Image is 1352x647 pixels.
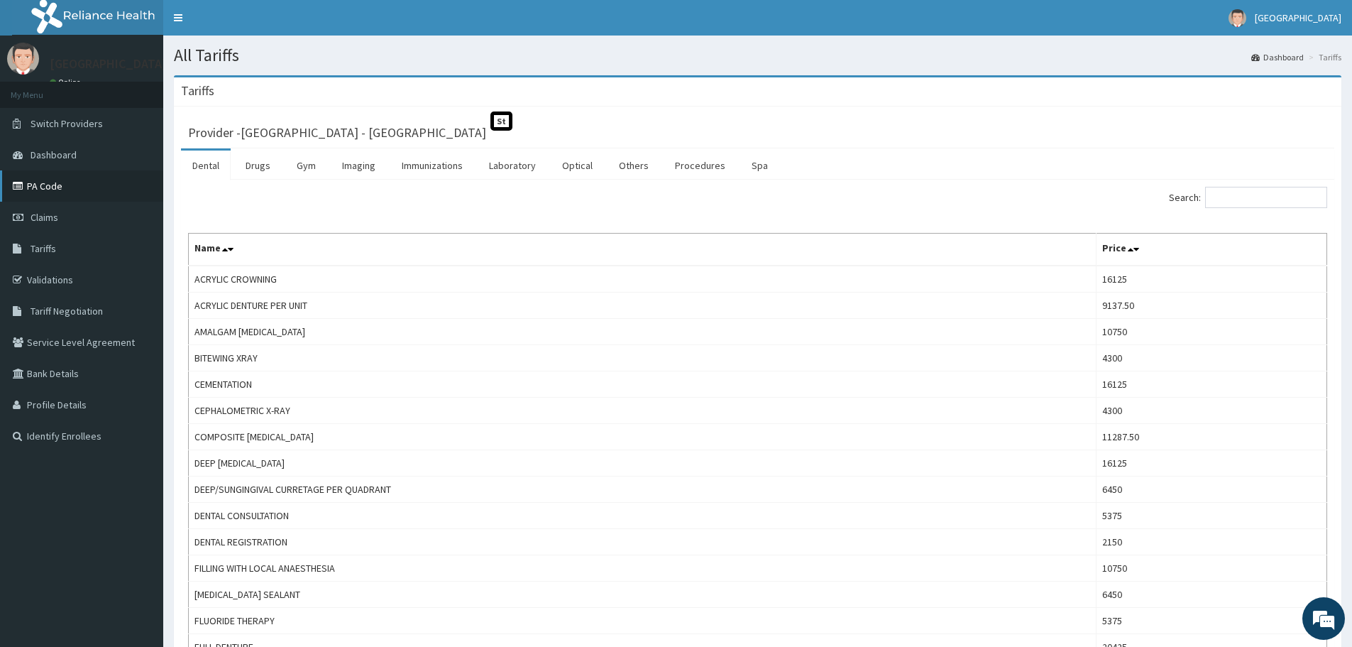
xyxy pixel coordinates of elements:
[1097,424,1327,450] td: 11287.50
[31,148,77,161] span: Dashboard
[1097,293,1327,319] td: 9137.50
[189,555,1097,582] td: FILLING WITH LOCAL ANAESTHESIA
[189,424,1097,450] td: COMPOSITE [MEDICAL_DATA]
[1097,582,1327,608] td: 6450
[82,179,196,322] span: We're online!
[1097,371,1327,398] td: 16125
[189,582,1097,608] td: [MEDICAL_DATA] SEALANT
[1229,9,1246,27] img: User Image
[490,112,512,131] span: St
[1097,503,1327,529] td: 5375
[31,305,103,317] span: Tariff Negotiation
[189,371,1097,398] td: CEMENTATION
[331,151,387,180] a: Imaging
[1097,398,1327,424] td: 4300
[26,71,57,107] img: d_794563401_company_1708531726252_794563401
[74,80,238,98] div: Chat with us now
[189,319,1097,345] td: AMALGAM [MEDICAL_DATA]
[181,151,231,180] a: Dental
[189,266,1097,293] td: ACRYLIC CROWNING
[189,398,1097,424] td: CEPHALOMETRIC X-RAY
[189,234,1097,266] th: Name
[181,85,214,97] h3: Tariffs
[478,151,547,180] a: Laboratory
[189,529,1097,555] td: DENTAL REGISTRATION
[189,345,1097,371] td: BITEWING XRAY
[1097,266,1327,293] td: 16125
[31,242,56,255] span: Tariffs
[50,58,167,70] p: [GEOGRAPHIC_DATA]
[1097,319,1327,345] td: 10750
[1169,187,1327,208] label: Search:
[7,43,39,75] img: User Image
[189,608,1097,634] td: FLUORIDE THERAPY
[189,293,1097,319] td: ACRYLIC DENTURE PER UNIT
[1205,187,1327,208] input: Search:
[1255,11,1341,24] span: [GEOGRAPHIC_DATA]
[1097,450,1327,477] td: 16125
[1097,529,1327,555] td: 2150
[174,46,1341,65] h1: All Tariffs
[1251,51,1304,63] a: Dashboard
[188,126,486,139] h3: Provider - [GEOGRAPHIC_DATA] - [GEOGRAPHIC_DATA]
[234,151,282,180] a: Drugs
[608,151,660,180] a: Others
[1097,345,1327,371] td: 4300
[551,151,604,180] a: Optical
[189,450,1097,477] td: DEEP [MEDICAL_DATA]
[390,151,474,180] a: Immunizations
[1097,608,1327,634] td: 5375
[233,7,267,41] div: Minimize live chat window
[189,503,1097,529] td: DENTAL CONSULTATION
[740,151,779,180] a: Spa
[1097,234,1327,266] th: Price
[189,477,1097,503] td: DEEP/SUNGINGIVAL CURRETAGE PER QUADRANT
[31,211,58,224] span: Claims
[31,117,103,130] span: Switch Providers
[1097,555,1327,582] td: 10750
[7,388,270,437] textarea: Type your message and hit 'Enter'
[50,77,84,87] a: Online
[664,151,737,180] a: Procedures
[1305,51,1341,63] li: Tariffs
[285,151,327,180] a: Gym
[1097,477,1327,503] td: 6450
